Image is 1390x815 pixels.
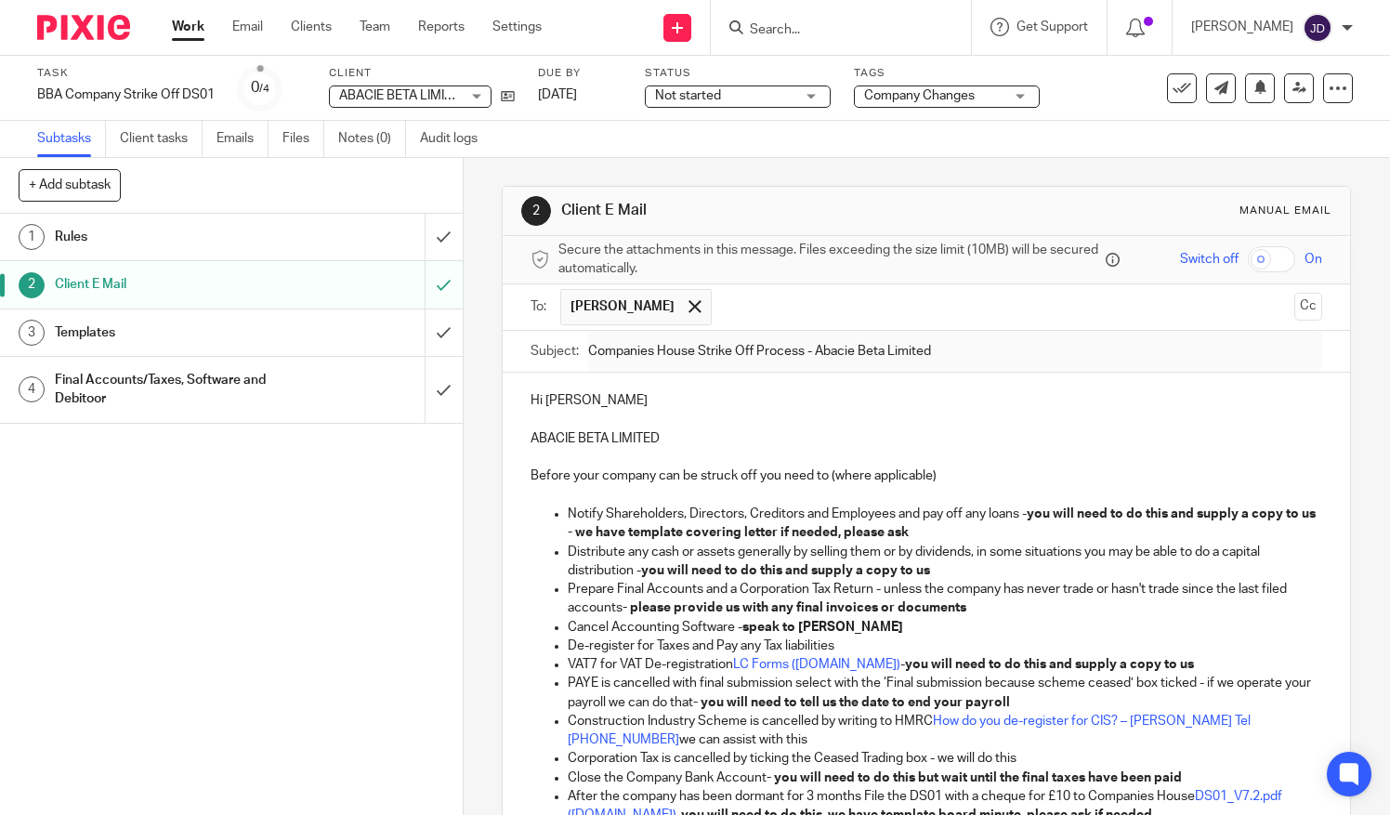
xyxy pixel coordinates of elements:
[568,674,1322,712] p: PAYE is cancelled with final submission select with the ‘Final submission because scheme ceased’ ...
[645,66,831,81] label: Status
[55,223,289,251] h1: Rules
[55,319,289,347] h1: Templates
[1016,20,1088,33] span: Get Support
[55,366,289,414] h1: Final Accounts/Taxes, Software and Debitoor
[733,658,900,671] a: LC Forms ([DOMAIN_NAME])
[216,121,269,157] a: Emails
[531,467,1322,485] p: Before your company can be struck off you need to (where applicable)
[19,376,45,402] div: 4
[558,241,1101,279] span: Secure the attachments in this message. Files exceeding the size limit (10MB) will be secured aut...
[742,621,903,634] strong: speak to [PERSON_NAME]
[568,505,1322,543] p: Notify Shareholders, Directors, Creditors and Employees and pay off any loans -
[1303,13,1332,43] img: svg%3E
[418,18,465,36] a: Reports
[259,84,269,94] small: /4
[1180,250,1239,269] span: Switch off
[291,18,332,36] a: Clients
[420,121,492,157] a: Audit logs
[1294,293,1322,321] button: Cc
[538,66,622,81] label: Due by
[120,121,203,157] a: Client tasks
[748,22,915,39] input: Search
[538,88,577,101] span: [DATE]
[251,77,269,99] div: 0
[19,224,45,250] div: 1
[521,196,551,226] div: 2
[329,66,515,81] label: Client
[531,429,1322,448] p: ABACIE BETA LIMITED
[360,18,390,36] a: Team
[568,712,1322,750] p: Construction Industry Scheme is cancelled by writing to HMRC we can assist with this
[531,297,551,316] label: To:
[37,121,106,157] a: Subtasks
[1239,204,1331,218] div: Manual email
[19,169,121,201] button: + Add subtask
[339,89,468,102] span: ABACIE BETA LIMITED
[37,66,215,81] label: Task
[570,297,675,316] span: [PERSON_NAME]
[1305,250,1322,269] span: On
[531,342,579,361] label: Subject:
[172,18,204,36] a: Work
[492,18,542,36] a: Settings
[19,320,45,346] div: 3
[561,201,966,220] h1: Client E Mail
[568,637,1322,655] p: De-register for Taxes and Pay any Tax liabilities
[55,270,289,298] h1: Client E Mail
[905,658,1194,671] strong: you will need to do this and supply a copy to us
[641,564,930,577] strong: you will need to do this and supply a copy to us
[693,696,1010,709] strong: - you will need to tell us the date to end your payroll
[568,543,1322,581] p: Distribute any cash or assets generally by selling them or by dividends, in some situations you m...
[568,769,1322,787] p: Close the Company Bank Account
[338,121,406,157] a: Notes (0)
[568,580,1322,618] p: Prepare Final Accounts and a Corporation Tax Return - unless the company has never trade or hasn'...
[1191,18,1293,36] p: [PERSON_NAME]
[854,66,1040,81] label: Tags
[531,391,1322,410] p: Hi [PERSON_NAME]
[37,15,130,40] img: Pixie
[623,601,966,614] strong: - please provide us with any final invoices or documents
[37,85,215,104] div: BBA Company Strike Off DS01
[864,89,975,102] span: Company Changes
[232,18,263,36] a: Email
[767,771,1182,784] strong: - you will need to do this but wait until the final taxes have been paid
[19,272,45,298] div: 2
[282,121,324,157] a: Files
[655,89,721,102] span: Not started
[568,749,1322,768] p: Corporation Tax is cancelled by ticking the Ceased Trading box - we will do this
[568,618,1322,637] p: Cancel Accounting Software -
[568,655,1322,674] p: VAT7 for VAT De-registration -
